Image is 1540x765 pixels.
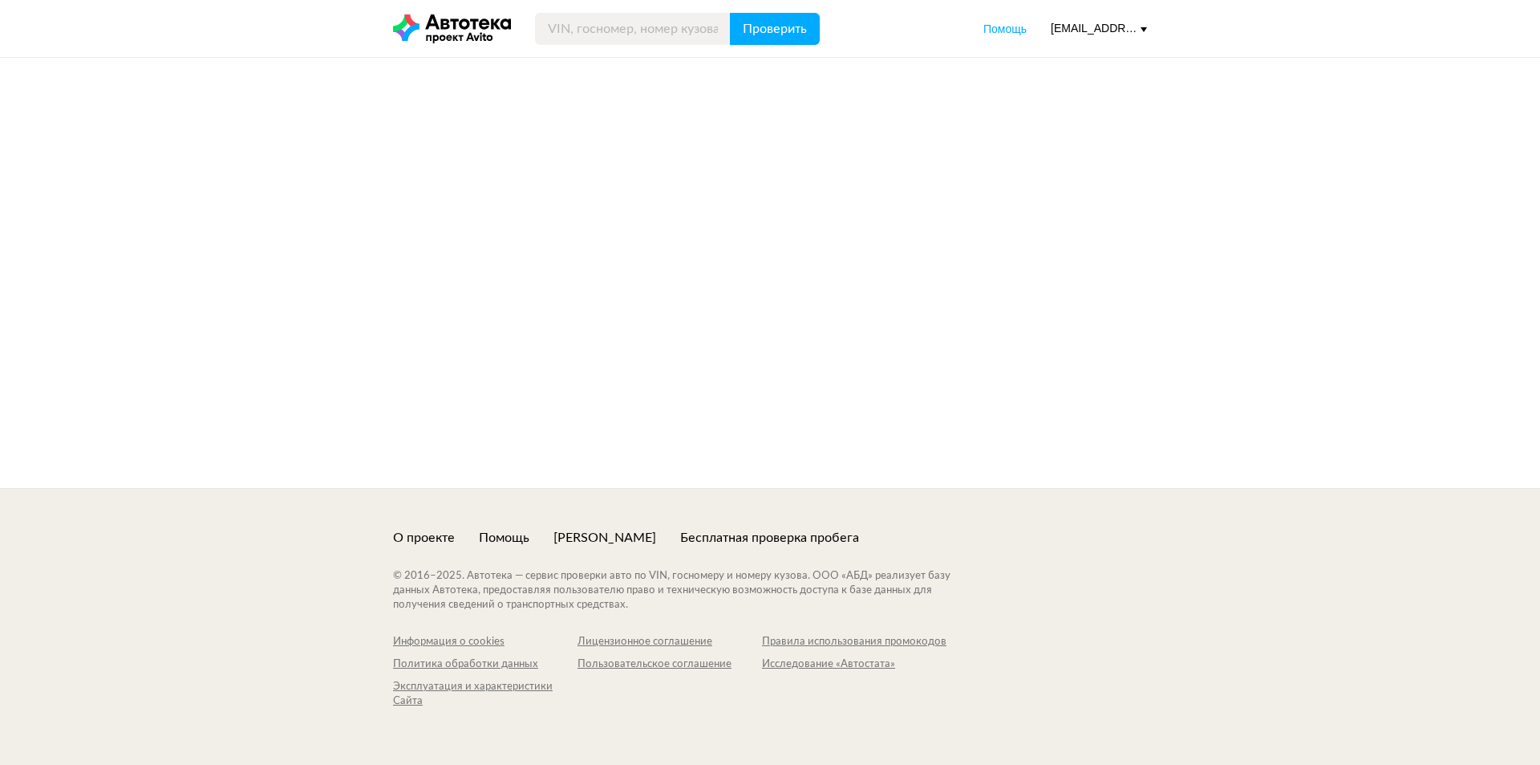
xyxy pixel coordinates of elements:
div: © 2016– 2025 . Автотека — сервис проверки авто по VIN, госномеру и номеру кузова. ООО «АБД» реали... [393,569,983,612]
a: Правила использования промокодов [762,635,946,649]
a: Исследование «Автостата» [762,657,946,672]
a: О проекте [393,529,455,547]
a: Эксплуатация и характеристики Сайта [393,680,577,709]
a: Помощь [479,529,529,547]
a: Помощь [983,21,1027,37]
a: Лицензионное соглашение [577,635,762,649]
a: Пользовательское соглашение [577,657,762,672]
span: Проверить [743,22,807,35]
input: VIN, госномер, номер кузова [535,13,731,45]
span: Помощь [983,22,1027,35]
a: Информация о cookies [393,635,577,649]
div: [EMAIL_ADDRESS][DOMAIN_NAME] [1051,21,1147,36]
a: Бесплатная проверка пробега [680,529,859,547]
a: [PERSON_NAME] [553,529,656,547]
a: Политика обработки данных [393,657,577,672]
button: Проверить [730,13,820,45]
